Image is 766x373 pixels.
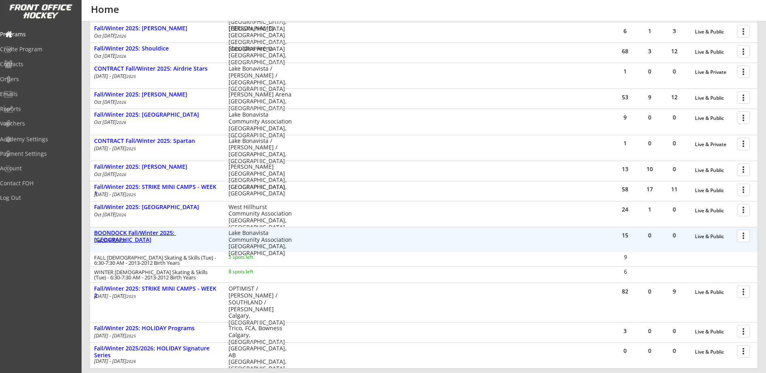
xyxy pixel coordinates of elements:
div: Live & Private [695,142,733,147]
div: Live & Public [695,349,733,355]
button: more_vert [737,325,750,337]
div: Oct [DATE] [94,100,218,105]
div: 0 [662,69,686,74]
em: 2026 [117,53,126,59]
div: 9 [613,254,637,260]
div: [GEOGRAPHIC_DATA], [GEOGRAPHIC_DATA] [229,184,292,197]
em: 2025 [126,192,136,197]
div: 1 [613,140,637,146]
div: WINTER [DEMOGRAPHIC_DATA] Skating & Skills (Tue) - 6:30-7:30 AM - 2013-2012 Birth Years [94,270,218,280]
div: 3 [638,48,662,54]
div: Lake Bonavista Community Association [GEOGRAPHIC_DATA], [GEOGRAPHIC_DATA] [229,111,292,138]
em: 2026 [117,99,126,105]
div: 24 [613,207,637,212]
div: 5 spots left [229,255,281,260]
div: [GEOGRAPHIC_DATA], AB [GEOGRAPHIC_DATA], [GEOGRAPHIC_DATA] [229,345,292,372]
em: 2025 [126,333,136,339]
em: 2026 [117,238,126,243]
div: 0 [662,140,686,146]
em: 2026 [117,172,126,177]
div: [DATE] - [DATE] [94,74,218,79]
div: [DATE] - [DATE] [94,359,218,364]
div: 58 [613,186,637,192]
div: 53 [613,94,637,100]
button: more_vert [737,285,750,298]
div: 15 [613,233,637,238]
div: [PERSON_NAME] Arena [GEOGRAPHIC_DATA], [GEOGRAPHIC_DATA] [229,91,292,111]
div: Live & Public [695,49,733,55]
div: 1 [638,207,662,212]
div: Live & Public [695,115,733,121]
div: CONTRACT Fall/Winter 2025: Spartan [94,138,220,145]
div: 17 [638,186,662,192]
button: more_vert [737,45,750,58]
div: Oct [DATE] [94,238,218,243]
em: 2025 [126,146,136,151]
div: 11 [662,186,686,192]
div: Fall/Winter 2025: STRIKE MINI CAMPS - WEEK 1 [94,184,220,197]
div: 0 [662,233,686,238]
div: Fall/Winter 2025: [GEOGRAPHIC_DATA] [94,204,220,211]
div: 0 [662,328,686,334]
div: [DATE] - [DATE] [94,146,218,151]
div: Fall/Winter 2025: Shouldice [94,45,220,52]
div: Live & Public [695,289,733,295]
div: Fall/Winter 2025: [GEOGRAPHIC_DATA] [94,111,220,118]
em: 2026 [117,212,126,218]
div: Fall/Winter 2025: [PERSON_NAME] [94,25,220,32]
div: CONTRACT Fall/Winter 2025: Airdrie Stars [94,65,220,72]
div: 13 [613,166,637,172]
button: more_vert [737,204,750,216]
div: FALL [DEMOGRAPHIC_DATA] Skating & Skills (Tue) - 6:30-7:30 AM - 2013-2012 Birth Years [94,255,218,266]
div: 3 [613,328,637,334]
div: Oct [DATE] [94,120,218,125]
div: 82 [613,289,637,294]
div: OPTIMIST / [PERSON_NAME] / SOUTHLAND / [PERSON_NAME] Calgary, [GEOGRAPHIC_DATA] [229,285,292,326]
div: 9 [613,115,637,120]
div: 12 [662,94,686,100]
button: more_vert [737,25,750,38]
div: [DATE] - [DATE] [94,333,218,338]
div: [PERSON_NAME][GEOGRAPHIC_DATA] [GEOGRAPHIC_DATA], [GEOGRAPHIC_DATA] [229,25,292,52]
div: 6 [613,269,637,275]
em: 2026 [117,119,126,125]
div: 0 [613,348,637,354]
div: 10 [638,166,662,172]
div: 3 [662,28,686,34]
div: Live & Public [695,29,733,35]
div: West Hillhurst Community Association [GEOGRAPHIC_DATA], [GEOGRAPHIC_DATA] [229,204,292,231]
div: Oct [DATE] [94,212,218,217]
em: 2025 [126,73,136,79]
div: Fall/Winter 2025/2026: HOLIDAY Signature Series [94,345,220,359]
div: 0 [638,289,662,294]
div: 0 [662,115,686,120]
div: 0 [638,328,662,334]
div: 1 [613,69,637,74]
div: 0 [638,69,662,74]
div: Live & Public [695,234,733,239]
div: 68 [613,48,637,54]
div: 0 [662,166,686,172]
div: 12 [662,48,686,54]
button: more_vert [737,91,750,104]
div: [DATE] - [DATE] [94,192,218,197]
div: Lake Bonavista / [PERSON_NAME] / [GEOGRAPHIC_DATA], [GEOGRAPHIC_DATA] [229,65,292,92]
div: [PERSON_NAME][GEOGRAPHIC_DATA] [GEOGRAPHIC_DATA], [GEOGRAPHIC_DATA] [229,163,292,191]
div: 0 [638,140,662,146]
div: 6 [613,28,637,34]
div: Live & Private [695,69,733,75]
div: [DATE] - [DATE] [94,294,218,299]
div: Fall/Winter 2025: [PERSON_NAME] [94,91,220,98]
button: more_vert [737,230,750,242]
div: Lake Bonavista / [PERSON_NAME] / [GEOGRAPHIC_DATA], [GEOGRAPHIC_DATA] [229,138,292,165]
div: Shouldice Arena [GEOGRAPHIC_DATA], [GEOGRAPHIC_DATA] [229,45,292,65]
div: 0 [638,348,662,354]
div: Live & Public [695,188,733,193]
button: more_vert [737,163,750,176]
div: Oct [DATE] [94,34,218,38]
div: Lake Bonavista Community Association [GEOGRAPHIC_DATA], [GEOGRAPHIC_DATA] [229,230,292,257]
div: Fall/Winter 2025: STRIKE MINI CAMPS - WEEK 2 [94,285,220,299]
em: 2026 [126,358,136,364]
div: Fall/Winter 2025: HOLIDAY Programs [94,325,220,332]
div: 0 [638,115,662,120]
